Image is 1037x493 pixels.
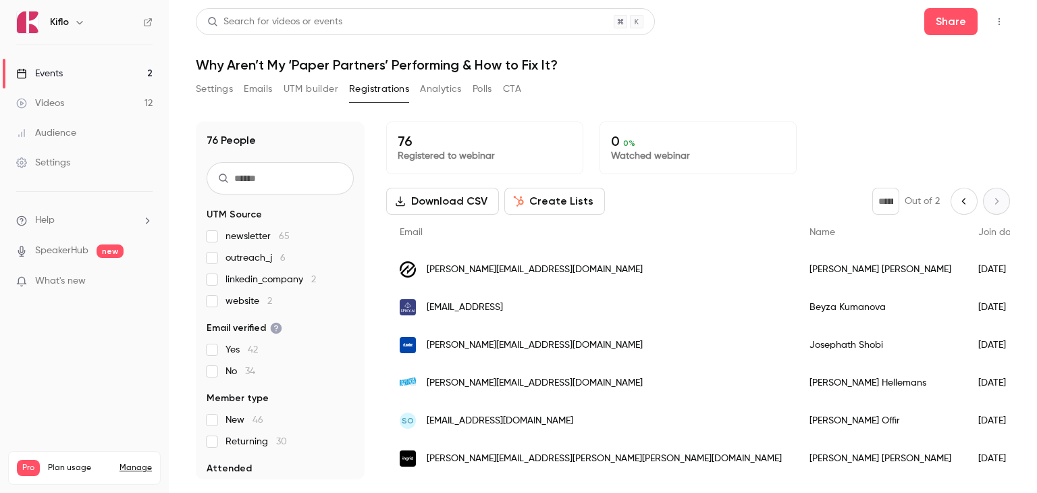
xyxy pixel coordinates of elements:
p: 0 [611,133,785,149]
button: Create Lists [504,188,605,215]
img: ingrid.com [400,450,416,467]
span: 2 [267,296,272,306]
span: [EMAIL_ADDRESS] [427,301,503,315]
img: Kiflo [17,11,38,33]
div: Josephath Shobi [796,326,965,364]
button: Analytics [420,78,462,100]
div: [PERSON_NAME] Offir [796,402,965,440]
span: Attended [207,462,252,475]
p: Watched webinar [611,149,785,163]
span: 42 [248,345,258,355]
span: 46 [252,415,263,425]
div: [DATE] [965,251,1034,288]
span: 2 [311,275,316,284]
h6: Kiflo [50,16,69,29]
div: Beyza Kumanova [796,288,965,326]
span: website [225,294,272,308]
span: Join date [978,228,1020,237]
span: outreach_j [225,251,286,265]
button: UTM builder [284,78,338,100]
div: [DATE] [965,440,1034,477]
div: [DATE] [965,288,1034,326]
span: 6 [280,253,286,263]
div: Events [16,67,63,80]
span: 65 [279,232,290,241]
span: [PERSON_NAME][EMAIL_ADDRESS][DOMAIN_NAME] [427,263,643,277]
span: [PERSON_NAME][EMAIL_ADDRESS][PERSON_NAME][PERSON_NAME][DOMAIN_NAME] [427,452,782,466]
span: [PERSON_NAME][EMAIL_ADDRESS][DOMAIN_NAME] [427,376,643,390]
span: New [225,413,263,427]
span: No [225,365,255,378]
div: Settings [16,156,70,170]
span: SO [402,415,414,427]
span: 34 [245,367,255,376]
span: UTM Source [207,208,262,222]
span: linkedin_company [225,273,316,286]
span: 30 [276,437,287,446]
span: newsletter [225,230,290,243]
p: 76 [398,133,572,149]
div: [PERSON_NAME] [PERSON_NAME] [796,440,965,477]
button: Settings [196,78,233,100]
button: Polls [473,78,492,100]
li: help-dropdown-opener [16,213,153,228]
span: Member type [207,392,269,405]
span: Returning [225,435,287,448]
span: What's new [35,274,86,288]
span: [PERSON_NAME][EMAIL_ADDRESS][DOMAIN_NAME] [427,338,643,353]
p: Registered to webinar [398,149,572,163]
button: Registrations [349,78,409,100]
h1: Why Aren’t My ‘Paper Partners’ Performing & How to Fix It? [196,57,1010,73]
img: eleader.biz [400,337,416,353]
span: Name [809,228,835,237]
p: Out of 2 [905,194,940,208]
button: Download CSV [386,188,499,215]
div: [DATE] [965,326,1034,364]
img: tradogram.com [400,261,416,278]
div: [PERSON_NAME] [PERSON_NAME] [796,251,965,288]
button: CTA [503,78,521,100]
span: Email [400,228,423,237]
div: Search for videos or events [207,15,342,29]
button: Emails [244,78,272,100]
span: [EMAIL_ADDRESS][DOMAIN_NAME] [427,414,573,428]
span: Email verified [207,321,282,335]
span: Plan usage [48,463,111,473]
button: Share [924,8,978,35]
span: Yes [225,343,258,357]
span: Help [35,213,55,228]
span: Pro [17,460,40,476]
h1: 76 People [207,132,256,149]
div: [DATE] [965,402,1034,440]
span: 0 % [623,138,635,148]
div: Videos [16,97,64,110]
a: SpeakerHub [35,244,88,258]
div: [PERSON_NAME] Hellemans [796,364,965,402]
span: new [97,244,124,258]
a: Manage [119,463,152,473]
div: [DATE] [965,364,1034,402]
div: Audience [16,126,76,140]
img: spiky.ai [400,299,416,315]
img: refracted.eu [400,375,416,391]
button: Previous page [951,188,978,215]
iframe: Noticeable Trigger [136,276,153,288]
